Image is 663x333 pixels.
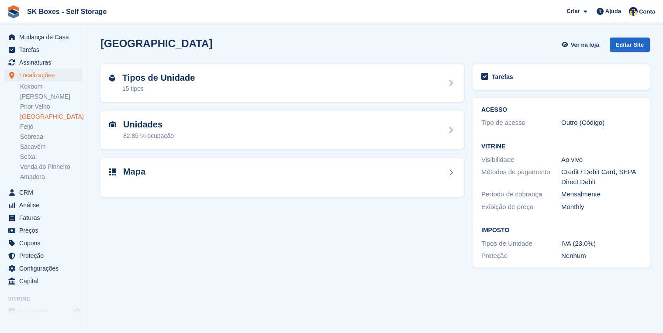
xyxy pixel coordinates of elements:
[122,84,195,93] div: 15 tipos
[20,103,83,111] a: Prior Velho
[24,4,110,19] a: SK Boxes - Self Storage
[4,212,83,224] a: menu
[19,275,72,287] span: Capital
[481,143,641,150] h2: Vitrine
[561,251,641,261] div: Nenhum
[561,118,641,128] div: Outro (Código)
[20,163,83,171] a: Venda do Pinheiro
[100,38,212,49] h2: [GEOGRAPHIC_DATA]
[4,56,83,69] a: menu
[7,5,20,18] img: stora-icon-8386f47178a22dfd0bd8f6a31ec36ba5ce8667c1dd55bd0f319d3a0aa187defe.svg
[481,239,561,249] div: Tipos de Unidade
[4,237,83,249] a: menu
[20,173,83,181] a: Amadora
[4,69,83,81] a: menu
[4,306,83,318] a: menu
[123,131,174,141] div: 82,85 % ocupação
[4,44,83,56] a: menu
[4,224,83,237] a: menu
[123,120,174,130] h2: Unidades
[481,227,641,234] h2: Imposto
[19,262,72,275] span: Configurações
[19,306,72,318] span: Loja online
[629,7,638,16] img: Rita Ferreira
[20,82,83,91] a: Kokoom
[639,7,655,16] span: Conta
[4,31,83,43] a: menu
[20,143,83,151] a: Sacavém
[100,158,464,198] a: Mapa
[20,93,83,101] a: [PERSON_NAME]
[19,224,72,237] span: Preços
[481,167,561,187] div: Métodos de pagamento
[19,237,72,249] span: Cupons
[20,133,83,141] a: Sobreda
[19,69,72,81] span: Localizações
[109,121,116,127] img: unit-icn-7be61d7bf1b0ce9d3e12c5938cc71ed9869f7b940bace4675aadf7bd6d80202e.svg
[20,123,83,131] a: Feijó
[100,111,464,149] a: Unidades 82,85 % ocupação
[605,7,621,16] span: Ajuda
[4,250,83,262] a: menu
[19,199,72,211] span: Análise
[481,106,641,113] h2: ACESSO
[19,212,72,224] span: Faturas
[19,250,72,262] span: Proteção
[19,186,72,199] span: CRM
[100,64,464,103] a: Tipos de Unidade 15 tipos
[571,41,599,49] span: Ver na loja
[561,202,641,212] div: Monthly
[4,186,83,199] a: menu
[492,73,513,81] h2: Tarefas
[4,275,83,287] a: menu
[481,251,561,261] div: Proteção
[610,38,650,52] div: Editar Site
[20,113,83,121] a: [GEOGRAPHIC_DATA]
[481,155,561,165] div: Visibilidade
[481,118,561,128] div: Tipo de acesso
[560,38,602,52] a: Ver na loja
[72,306,83,317] a: Loja de pré-visualização
[481,189,561,199] div: Período de cobrança
[20,153,83,161] a: Seixal
[566,7,580,16] span: Criar
[4,262,83,275] a: menu
[8,295,87,303] span: Vitrine
[109,75,115,82] img: unit-type-icn-2b2737a686de81e16bb02015468b77c625bbabd49415b5ef34ead5e3b44a266d.svg
[19,56,72,69] span: Assinaturas
[109,168,116,175] img: map-icn-33ee37083ee616e46c38cad1a60f524a97daa1e2b2c8c0bc3eb3415660979fc1.svg
[481,202,561,212] div: Exibição de preço
[561,155,641,165] div: Ao vivo
[19,44,72,56] span: Tarefas
[561,167,641,187] div: Credit / Debit Card, SEPA Direct Debit
[122,73,195,83] h2: Tipos de Unidade
[19,31,72,43] span: Mudança de Casa
[561,239,641,249] div: IVA (23.0%)
[123,167,145,177] h2: Mapa
[4,199,83,211] a: menu
[610,38,650,55] a: Editar Site
[561,189,641,199] div: Mensalmente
